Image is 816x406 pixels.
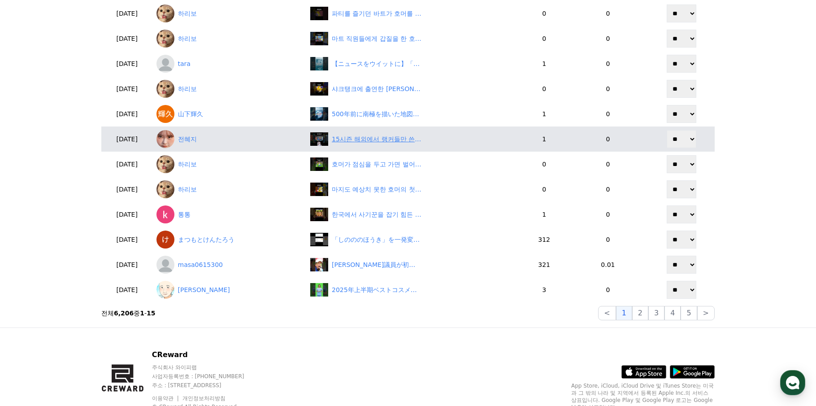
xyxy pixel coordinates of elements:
button: 4 [664,306,681,320]
div: 호머가 점심을 두고 가면 벌어지는 일들 [332,160,421,169]
a: 2025年上半期ベストコスメ？美容液3選！ #美容 #乾燥ケア #看護師 2025年上半期ベストコスメ？美容液3選！ #美容 #乾燥ケア #看護師 [310,283,517,297]
img: 마지도 예상치 못한 호머의 첫 키스 상대 [310,183,328,196]
strong: 6,206 [114,310,134,317]
div: 한국에서 사기꾼을 잡기 힘든 이유 [332,210,421,219]
img: Takao Touma [156,281,174,299]
button: 1 [616,306,632,320]
td: 1 [521,127,568,152]
a: 한국에서 사기꾼을 잡기 힘든 이유 한국에서 사기꾼을 잡기 힘든 이유 [310,208,517,221]
img: 2025年上半期ベストコスメ？美容液3選！ #美容 #乾燥ケア #看護師 [310,283,328,297]
td: 3 [521,277,568,302]
img: 「しのののほうき」を一発変換お願いします！ 僕は、「師の野の放棄」となりました！ [310,233,328,246]
td: 0 [568,177,648,202]
td: 0 [568,277,648,302]
img: 하리보 [156,180,174,198]
a: 전혜지 [156,130,303,148]
td: [DATE] [101,127,153,152]
a: 마트 직원들에게 갑질을 한 호머의 최후 마트 직원들에게 갑질을 한 호머의 최후 [310,32,517,45]
td: 0 [568,127,648,152]
td: 0 [568,51,648,76]
span: 홈 [28,298,34,305]
a: 마지도 예상치 못한 호머의 첫 키스 상대 마지도 예상치 못한 호머의 첫 키스 상대 [310,183,517,196]
p: 주소 : [STREET_ADDRESS] [152,382,309,389]
a: 하리보 [156,80,303,98]
img: 호머가 점심을 두고 가면 벌어지는 일들 [310,157,328,171]
a: 北村晴男議員が初めての臨時国会で驚いたこととは？ [PERSON_NAME]議員が初めての臨時国会で驚いたこととは？ [310,258,517,271]
td: [DATE] [101,227,153,252]
p: 사업자등록번호 : [PHONE_NUMBER] [152,373,309,380]
img: 파티를 즐기던 바트가 호머를 보고 실망한 이유 [310,7,328,20]
a: 하리보 [156,180,303,198]
a: tara [156,55,303,73]
strong: 1 [140,310,144,317]
a: 【ニュースをウイットに】「なぜ100％負ける戦争を始めたのか」 石破首相が周囲に明かす“戦争観” 次期総裁レースの舞台裏とは #shorts #石破首相 #高市早苗 #旧安倍派 【ニュースをウイ... [310,57,517,70]
td: [DATE] [101,76,153,101]
img: 하리보 [156,30,174,48]
button: 2 [632,306,648,320]
a: 山下輝久 [156,105,303,123]
td: 0 [568,26,648,51]
a: 500年前に南極を描いた地図！？ピリ・レイスの衝撃謎 VOICEVOX:青山龍星 #shorts #歴史 #ショート 500年前に南極を描いた地図！？[PERSON_NAME]イスの衝撃謎 VO... [310,107,517,121]
td: [DATE] [101,152,153,177]
div: 北村晴男議員が初めての臨時国会で驚いたこととは？ [332,260,421,270]
img: まつもとけんたろう [156,231,174,249]
a: 홈 [3,284,59,307]
td: [DATE] [101,1,153,26]
td: 1 [521,202,568,227]
td: 0 [521,1,568,26]
div: 【ニュースをウイットに】「なぜ100％負ける戦争を始めたのか」 石破首相が周囲に明かす“戦争観” 次期総裁レースの舞台裏とは #shorts #石破首相 #高市早苗 #旧安倍派 [332,59,421,69]
td: 1 [521,101,568,127]
div: 파티를 즐기던 바트가 호머를 보고 실망한 이유 [332,9,421,18]
td: 1 [521,51,568,76]
div: 마지도 예상치 못한 호머의 첫 키스 상대 [332,185,421,194]
td: 321 [521,252,568,277]
a: 하리보 [156,4,303,22]
td: [DATE] [101,252,153,277]
a: 「しのののほうき」を一発変換お願いします！ 僕は、「師の野の放棄」となりました！ 「しのののほうき」を一発変換お願いします！ 僕は、「師の野の放棄」となりました！ [310,233,517,246]
div: 「しのののほうき」を一発変換お願いします！ 僕は、「師の野の放棄」となりました！ [332,235,421,244]
p: 전체 중 - [101,309,156,318]
img: 샤크탱크에 출연한 커크와 밀하우스 [310,82,328,96]
a: 하리보 [156,30,303,48]
td: [DATE] [101,51,153,76]
a: 호머가 점심을 두고 가면 벌어지는 일들 호머가 점심을 두고 가면 벌어지는 일들 [310,157,517,171]
div: 마트 직원들에게 갑질을 한 호머의 최후 [332,34,421,44]
button: > [697,306,715,320]
a: 15시즌 해외에서 랭커들만 쓴다는 개사기덱! #tft #롤토체스 15시즌 해외에서 랭커들만 쓴다는 개사기덱! #tft #롤토체스 [310,132,517,146]
div: 샤크탱크에 출연한 커크와 밀하우스 [332,84,421,94]
strong: 15 [147,310,155,317]
div: 500年前に南極を描いた地図！？ピリ・レイスの衝撃謎 VOICEVOX:青山龍星 #shorts #歴史 #ショート [332,109,421,119]
img: 하리보 [156,155,174,173]
img: 15시즌 해외에서 랭커들만 쓴다는 개사기덱! #tft #롤토체스 [310,132,328,146]
img: masa0615300 [156,256,174,274]
img: 【ニュースをウイットに】「なぜ100％負ける戦争を始めたのか」 石破首相が周囲に明かす“戦争観” 次期総裁レースの舞台裏とは #shorts #石破首相 #高市早苗 #旧安倍派 [310,57,328,70]
p: 주식회사 와이피랩 [152,364,309,371]
div: 15시즌 해외에서 랭커들만 쓴다는 개사기덱! #tft #롤토체스 [332,135,421,144]
span: 설정 [139,298,149,305]
span: 대화 [82,298,93,306]
img: 하리보 [156,4,174,22]
a: まつもとけんたろう [156,231,303,249]
a: masa0615300 [156,256,303,274]
td: 0 [521,177,568,202]
td: 0 [568,152,648,177]
button: < [598,306,616,320]
img: 전혜지 [156,130,174,148]
td: 0 [568,1,648,26]
td: [DATE] [101,277,153,302]
a: 하리보 [156,155,303,173]
img: 北村晴男議員が初めての臨時国会で驚いたこととは？ [310,258,328,271]
a: 개인정보처리방침 [182,395,226,402]
td: 0 [521,76,568,101]
td: 0 [521,152,568,177]
a: 설정 [116,284,172,307]
a: 파티를 즐기던 바트가 호머를 보고 실망한 이유 파티를 즐기던 바트가 호머를 보고 실망한 이유 [310,7,517,20]
td: 0 [568,227,648,252]
a: [PERSON_NAME] [156,281,303,299]
a: 대화 [59,284,116,307]
td: [DATE] [101,101,153,127]
a: 이용약관 [152,395,180,402]
img: 마트 직원들에게 갑질을 한 호머의 최후 [310,32,328,45]
td: 312 [521,227,568,252]
a: 샤크탱크에 출연한 커크와 밀하우스 샤크탱크에 출연한 [PERSON_NAME]와 [PERSON_NAME] [310,82,517,96]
